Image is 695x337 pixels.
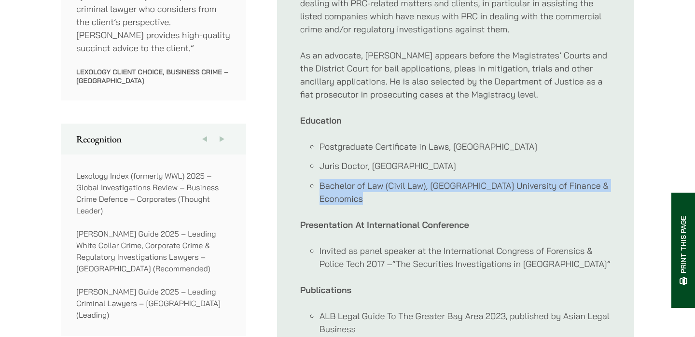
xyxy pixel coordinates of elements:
[76,68,231,85] p: Lexology Client Choice, Business Crime – [GEOGRAPHIC_DATA]
[320,159,611,172] li: Juris Doctor, [GEOGRAPHIC_DATA]
[76,228,231,274] p: [PERSON_NAME] Guide 2025 – Leading White Collar Crime, Corporate Crime & Regulatory Investigation...
[300,115,342,126] strong: Education
[196,124,213,154] button: Previous
[320,309,611,336] li: ALB Legal Guide To The Greater Bay Area 2023, published by Asian Legal Business
[300,49,611,101] p: As an advocate, [PERSON_NAME] appears before the Magistrates’ Courts and the District Court for b...
[213,124,231,154] button: Next
[320,244,611,270] li: Invited as panel speaker at the International Congress of Forensics & Police Tech 2017 –“The Secu...
[76,286,231,321] p: [PERSON_NAME] Guide 2025 – Leading Criminal Lawyers – [GEOGRAPHIC_DATA] (Leading)
[320,179,611,205] li: Bachelor of Law (Civil Law), [GEOGRAPHIC_DATA] University of Finance & Economics
[76,133,231,145] h2: Recognition
[300,284,352,295] strong: Publications
[320,140,611,153] li: Postgraduate Certificate in Laws, [GEOGRAPHIC_DATA]
[300,219,469,230] strong: Presentation At International Conference
[76,170,231,216] p: Lexology Index (formerly WWL) 2025 – Global Investigations Review – Business Crime Defence – Corp...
